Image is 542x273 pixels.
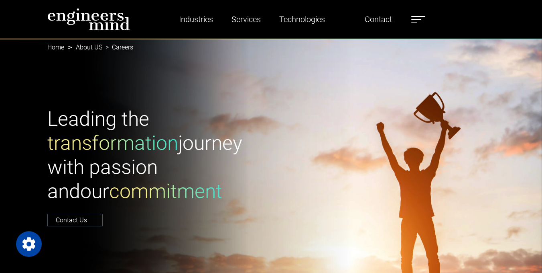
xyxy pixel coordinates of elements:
span: transformation [47,131,178,155]
a: Home [47,43,64,51]
a: About US [76,43,102,51]
img: logo [47,8,130,31]
a: Technologies [276,10,328,29]
span: commitment [109,180,222,203]
a: Contact Us [47,214,103,226]
li: Careers [102,43,133,52]
h1: Leading the journey with passion and our [47,107,266,203]
a: Services [228,10,264,29]
a: Industries [176,10,216,29]
a: Contact [361,10,395,29]
nav: breadcrumb [47,39,495,56]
